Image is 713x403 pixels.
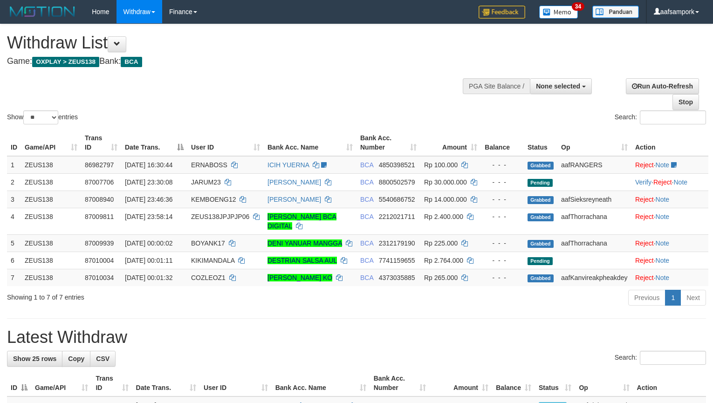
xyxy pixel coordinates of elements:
a: Reject [635,213,654,220]
span: Grabbed [528,213,554,221]
span: Rp 100.000 [424,161,458,169]
th: Bank Acc. Name: activate to sort column ascending [264,130,356,156]
th: Amount: activate to sort column ascending [430,370,492,396]
span: Copy 4373035885 to clipboard [379,274,415,281]
div: - - - [485,256,520,265]
a: Note [656,239,670,247]
span: Copy 8800502579 to clipboard [379,178,415,186]
input: Search: [640,351,706,365]
h1: Withdraw List [7,34,466,52]
span: Rp 30.000.000 [424,178,467,186]
th: Date Trans.: activate to sort column ascending [132,370,200,396]
span: 34 [572,2,584,11]
div: - - - [485,239,520,248]
div: - - - [485,160,520,170]
th: Balance [481,130,524,156]
th: ID [7,130,21,156]
div: PGA Site Balance / [463,78,530,94]
a: 1 [665,290,681,306]
span: None selected [536,82,580,90]
th: User ID: activate to sort column ascending [200,370,272,396]
td: · · [631,173,708,191]
span: Grabbed [528,274,554,282]
th: Action [633,370,706,396]
th: Op: activate to sort column ascending [557,130,631,156]
span: Pending [528,179,553,187]
span: 87008940 [85,196,114,203]
span: Grabbed [528,240,554,248]
span: [DATE] 00:01:32 [125,274,172,281]
th: Bank Acc. Number: activate to sort column ascending [356,130,420,156]
span: 86982797 [85,161,114,169]
a: Note [656,196,670,203]
a: [PERSON_NAME] [267,178,321,186]
td: aafThorrachana [557,208,631,234]
th: Trans ID: activate to sort column ascending [92,370,132,396]
a: CSV [90,351,116,367]
input: Search: [640,110,706,124]
td: aafKanvireakpheakdey [557,269,631,286]
th: Trans ID: activate to sort column ascending [81,130,121,156]
td: · [631,269,708,286]
span: ERNABOSS [191,161,227,169]
span: BCA [360,178,373,186]
span: 87010034 [85,274,114,281]
a: Reject [635,257,654,264]
span: Copy 2312179190 to clipboard [379,239,415,247]
td: 4 [7,208,21,234]
span: KIKIMANDALA [191,257,234,264]
a: DESTRIAN SALSA AUL [267,257,337,264]
span: COZLEOZ1 [191,274,226,281]
h1: Latest Withdraw [7,328,706,347]
th: User ID: activate to sort column ascending [187,130,264,156]
th: Bank Acc. Number: activate to sort column ascending [370,370,430,396]
th: Status: activate to sort column ascending [535,370,575,396]
a: Note [673,178,687,186]
div: - - - [485,195,520,204]
img: panduan.png [592,6,639,18]
div: - - - [485,273,520,282]
h4: Game: Bank: [7,57,466,66]
span: 87009811 [85,213,114,220]
select: Showentries [23,110,58,124]
span: JARUM23 [191,178,221,186]
span: Show 25 rows [13,355,56,362]
span: [DATE] 00:01:11 [125,257,172,264]
span: Rp 2.764.000 [424,257,463,264]
span: 87007706 [85,178,114,186]
th: Game/API: activate to sort column ascending [31,370,92,396]
a: [PERSON_NAME] [267,196,321,203]
span: BCA [360,239,373,247]
td: 3 [7,191,21,208]
span: Rp 2.400.000 [424,213,463,220]
td: 5 [7,234,21,252]
td: ZEUS138 [21,191,81,208]
span: [DATE] 23:58:14 [125,213,172,220]
td: ZEUS138 [21,234,81,252]
td: ZEUS138 [21,156,81,174]
span: BCA [121,57,142,67]
th: Status [524,130,557,156]
td: · [631,234,708,252]
span: Copy 7741159655 to clipboard [379,257,415,264]
span: BOYANK17 [191,239,225,247]
label: Show entries [7,110,78,124]
div: - - - [485,178,520,187]
span: Rp 14.000.000 [424,196,467,203]
th: Game/API: activate to sort column ascending [21,130,81,156]
th: Action [631,130,708,156]
span: BCA [360,161,373,169]
a: ICIH YUERNA [267,161,309,169]
button: None selected [530,78,592,94]
td: aafRANGERS [557,156,631,174]
span: Grabbed [528,196,554,204]
label: Search: [615,110,706,124]
label: Search: [615,351,706,365]
td: · [631,191,708,208]
td: · [631,252,708,269]
span: Copy [68,355,84,362]
a: [PERSON_NAME] BCA DIGITAL [267,213,336,230]
th: Balance: activate to sort column ascending [492,370,535,396]
td: ZEUS138 [21,252,81,269]
td: 2 [7,173,21,191]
